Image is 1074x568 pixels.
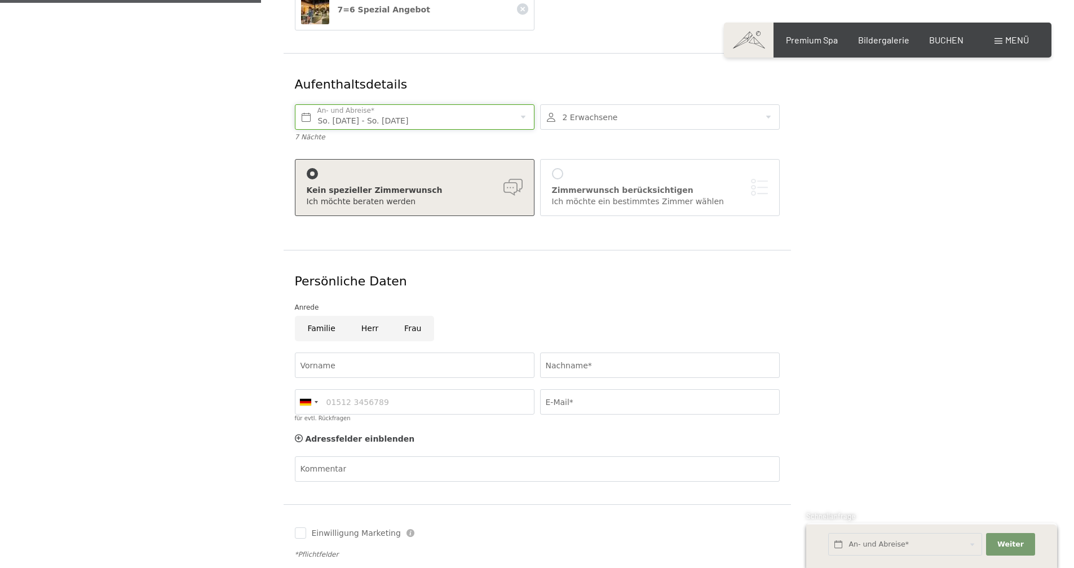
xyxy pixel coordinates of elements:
[295,389,534,415] input: 01512 3456789
[307,196,523,208] div: Ich möchte beraten werden
[806,512,855,521] span: Schnellanfrage
[1005,34,1029,45] span: Menü
[986,533,1035,556] button: Weiter
[307,185,523,196] div: Kein spezieller Zimmerwunsch
[306,434,415,443] span: Adressfelder einblenden
[786,34,838,45] a: Premium Spa
[295,415,351,421] label: für evtl. Rückfragen
[929,34,963,45] a: BUCHEN
[338,5,430,14] span: 7=6 Spezial Angebot
[295,302,780,313] div: Anrede
[295,76,698,94] div: Aufenthaltsdetails
[295,550,780,560] div: *Pflichtfelder
[295,390,321,414] div: Germany (Deutschland): +49
[552,196,768,208] div: Ich möchte ein bestimmtes Zimmer wählen
[295,133,534,142] div: 7 Nächte
[312,528,401,539] span: Einwilligung Marketing
[295,273,780,290] div: Persönliche Daten
[552,185,768,196] div: Zimmerwunsch berücksichtigen
[858,34,909,45] a: Bildergalerie
[997,539,1024,549] span: Weiter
